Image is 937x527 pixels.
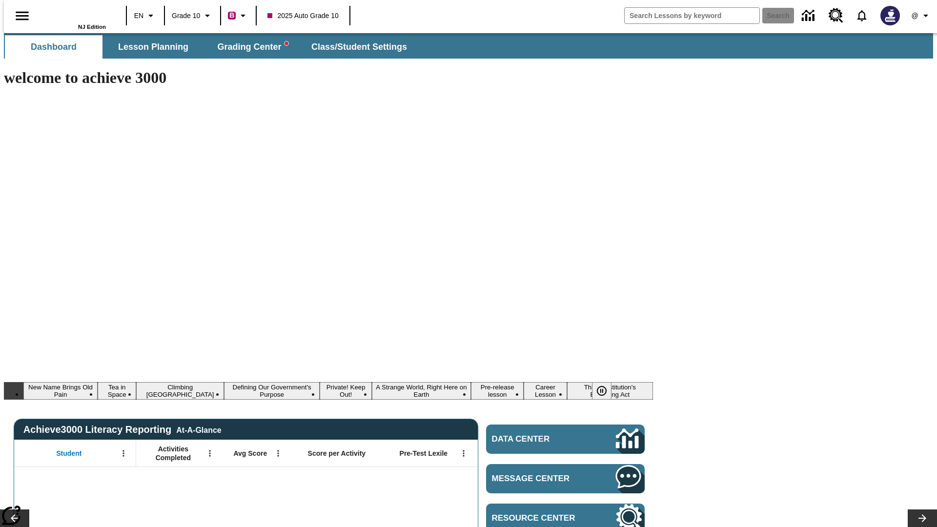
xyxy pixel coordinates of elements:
[875,3,906,28] button: Select a new avatar
[592,382,611,400] button: Pause
[796,2,823,29] a: Data Center
[229,9,234,21] span: B
[176,424,221,435] div: At-A-Glance
[204,35,302,59] button: Grading Center
[456,446,471,461] button: Open Menu
[141,445,205,462] span: Activities Completed
[471,382,524,400] button: Slide 7 Pre-release lesson
[906,7,937,24] button: Profile/Settings
[233,449,267,458] span: Avg Score
[78,24,106,30] span: NJ Edition
[118,41,188,53] span: Lesson Planning
[4,35,416,59] div: SubNavbar
[625,8,759,23] input: search field
[271,446,285,461] button: Open Menu
[492,474,587,484] span: Message Center
[880,6,900,25] img: Avatar
[116,446,131,461] button: Open Menu
[172,11,200,21] span: Grade 10
[23,382,98,400] button: Slide 1 New Name Brings Old Pain
[203,446,217,461] button: Open Menu
[8,1,37,30] button: Open side menu
[823,2,849,29] a: Resource Center, Will open in new tab
[400,449,448,458] span: Pre-Test Lexile
[5,35,102,59] button: Dashboard
[304,35,415,59] button: Class/Student Settings
[267,11,338,21] span: 2025 Auto Grade 10
[308,449,366,458] span: Score per Activity
[42,3,106,30] div: Home
[492,434,583,444] span: Data Center
[217,41,288,53] span: Grading Center
[134,11,143,21] span: EN
[23,424,222,435] span: Achieve3000 Literacy Reporting
[524,382,567,400] button: Slide 8 Career Lesson
[849,3,875,28] a: Notifications
[104,35,202,59] button: Lesson Planning
[31,41,77,53] span: Dashboard
[285,41,288,45] svg: writing assistant alert
[592,382,621,400] div: Pause
[486,425,645,454] a: Data Center
[56,449,81,458] span: Student
[42,4,106,24] a: Home
[168,7,217,24] button: Grade: Grade 10, Select a grade
[224,7,253,24] button: Boost Class color is violet red. Change class color
[908,509,937,527] button: Lesson carousel, Next
[136,382,224,400] button: Slide 3 Climbing Mount Tai
[492,513,587,523] span: Resource Center
[567,382,653,400] button: Slide 9 The Constitution's Balancing Act
[372,382,471,400] button: Slide 6 A Strange World, Right Here on Earth
[311,41,407,53] span: Class/Student Settings
[4,69,653,87] h1: welcome to achieve 3000
[911,11,918,21] span: @
[224,382,320,400] button: Slide 4 Defining Our Government's Purpose
[130,7,161,24] button: Language: EN, Select a language
[4,33,933,59] div: SubNavbar
[320,382,372,400] button: Slide 5 Private! Keep Out!
[98,382,136,400] button: Slide 2 Tea in Space
[486,464,645,493] a: Message Center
